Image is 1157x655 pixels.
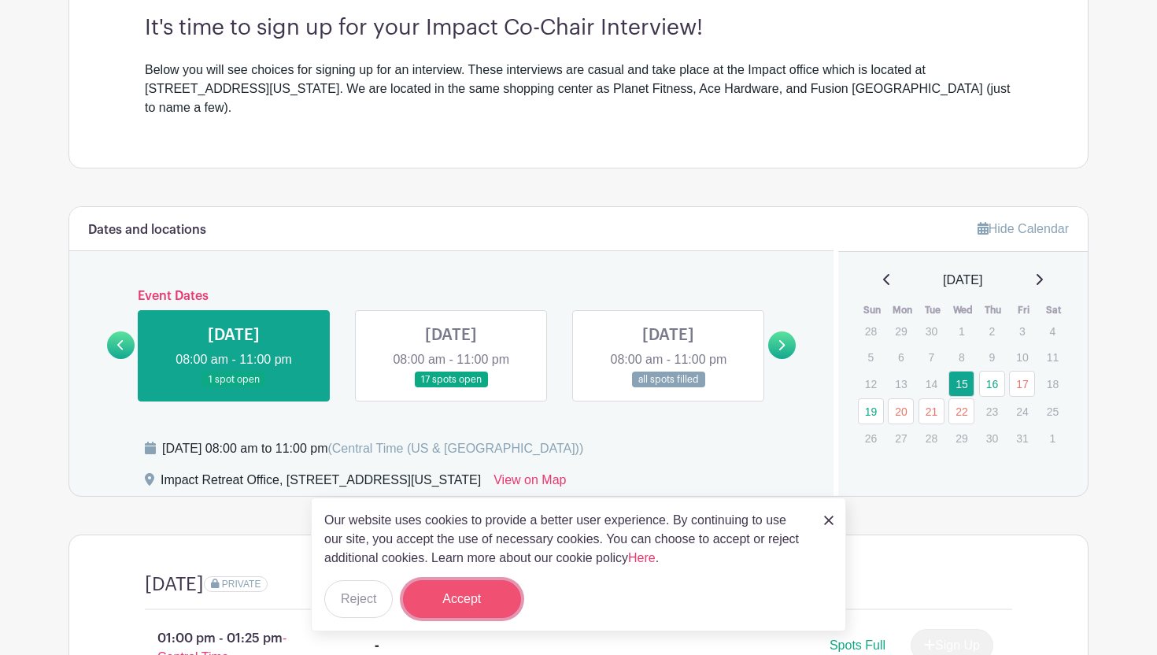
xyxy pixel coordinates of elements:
p: 12 [858,372,884,396]
p: 29 [888,319,914,343]
p: 7 [919,345,944,369]
p: 18 [1040,372,1066,396]
p: 3 [1009,319,1035,343]
a: 20 [888,398,914,424]
span: PRIVATE [222,579,261,590]
p: 5 [858,345,884,369]
th: Thu [978,302,1009,318]
a: 15 [948,371,974,397]
a: Hide Calendar [978,222,1069,235]
div: [DATE] 08:00 am to 11:00 pm [162,439,583,458]
p: Our website uses cookies to provide a better user experience. By continuing to use our site, you ... [324,511,808,568]
p: 28 [858,319,884,343]
img: close_button-5f87c8562297e5c2d7936805f587ecaba9071eb48480494691a3f1689db116b3.svg [824,516,834,525]
p: 9 [979,345,1005,369]
p: 28 [919,426,944,450]
p: 23 [979,399,1005,424]
h3: It's time to sign up for your Impact Co-Chair Interview! [145,15,1012,42]
th: Tue [918,302,948,318]
th: Wed [948,302,978,318]
h4: [DATE] [145,573,204,596]
p: 8 [948,345,974,369]
p: 27 [888,426,914,450]
h6: Event Dates [135,289,768,304]
th: Fri [1008,302,1039,318]
p: 24 [1009,399,1035,424]
p: 31 [1009,426,1035,450]
p: 26 [858,426,884,450]
p: 6 [888,345,914,369]
div: - [375,636,379,655]
th: Sat [1039,302,1070,318]
h6: Dates and locations [88,223,206,238]
th: Mon [887,302,918,318]
th: Sun [857,302,888,318]
button: Accept [403,580,521,618]
div: Below you will see choices for signing up for an interview. These interviews are casual and take ... [145,61,1012,117]
a: 22 [948,398,974,424]
div: Impact Retreat Office, [STREET_ADDRESS][US_STATE] [161,471,481,496]
p: 11 [1040,345,1066,369]
p: 25 [1040,399,1066,424]
p: 14 [919,372,944,396]
a: 16 [979,371,1005,397]
p: 10 [1009,345,1035,369]
button: Reject [324,580,393,618]
span: Spots Full [830,638,885,652]
a: View on Map [493,471,566,496]
a: 19 [858,398,884,424]
span: [DATE] [943,271,982,290]
p: 30 [979,426,1005,450]
p: 1 [948,319,974,343]
span: (Central Time (US & [GEOGRAPHIC_DATA])) [327,442,583,455]
p: 4 [1040,319,1066,343]
a: Here [628,551,656,564]
a: 17 [1009,371,1035,397]
p: 29 [948,426,974,450]
p: 2 [979,319,1005,343]
p: 1 [1040,426,1066,450]
p: 13 [888,372,914,396]
a: 21 [919,398,944,424]
p: 30 [919,319,944,343]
